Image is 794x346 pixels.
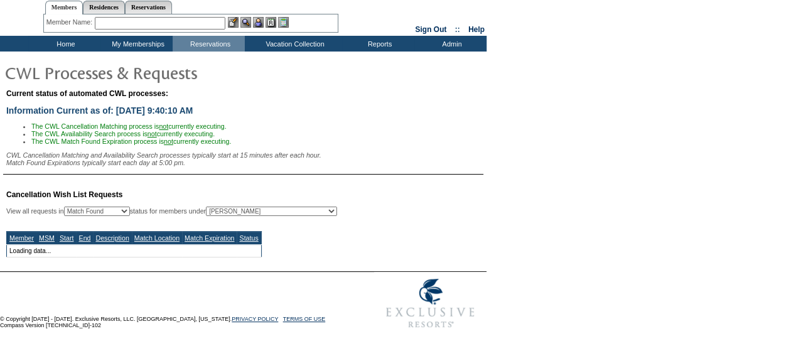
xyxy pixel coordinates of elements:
[45,1,83,14] a: Members
[278,17,289,28] img: b_calculator.gif
[468,25,485,34] a: Help
[134,234,180,242] a: Match Location
[39,234,55,242] a: MSM
[185,234,234,242] a: Match Expiration
[46,17,95,28] div: Member Name:
[83,1,125,14] a: Residences
[228,17,239,28] img: b_edit.gif
[78,234,90,242] a: End
[31,138,231,145] span: The CWL Match Found Expiration process is currently executing.
[232,316,278,322] a: PRIVACY POLICY
[60,234,74,242] a: Start
[374,272,486,335] img: Exclusive Resorts
[6,207,337,216] div: View all requests in status for members under
[164,138,173,145] u: not
[148,130,157,138] u: not
[125,1,172,14] a: Reservations
[245,36,342,51] td: Vacation Collection
[9,234,34,242] a: Member
[100,36,173,51] td: My Memberships
[240,17,251,28] img: View
[31,130,215,138] span: The CWL Availability Search process is currently executing.
[283,316,326,322] a: TERMS OF USE
[173,36,245,51] td: Reservations
[239,234,258,242] a: Status
[6,151,483,166] div: CWL Cancellation Matching and Availability Search processes typically start at 15 minutes after e...
[159,122,168,130] u: not
[415,25,446,34] a: Sign Out
[455,25,460,34] span: ::
[7,245,262,257] td: Loading data...
[6,89,168,98] span: Current status of automated CWL processes:
[28,36,100,51] td: Home
[6,105,193,116] span: Information Current as of: [DATE] 9:40:10 AM
[6,190,122,199] span: Cancellation Wish List Requests
[342,36,414,51] td: Reports
[31,122,227,130] span: The CWL Cancellation Matching process is currently executing.
[266,17,276,28] img: Reservations
[414,36,486,51] td: Admin
[95,234,129,242] a: Description
[253,17,264,28] img: Impersonate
